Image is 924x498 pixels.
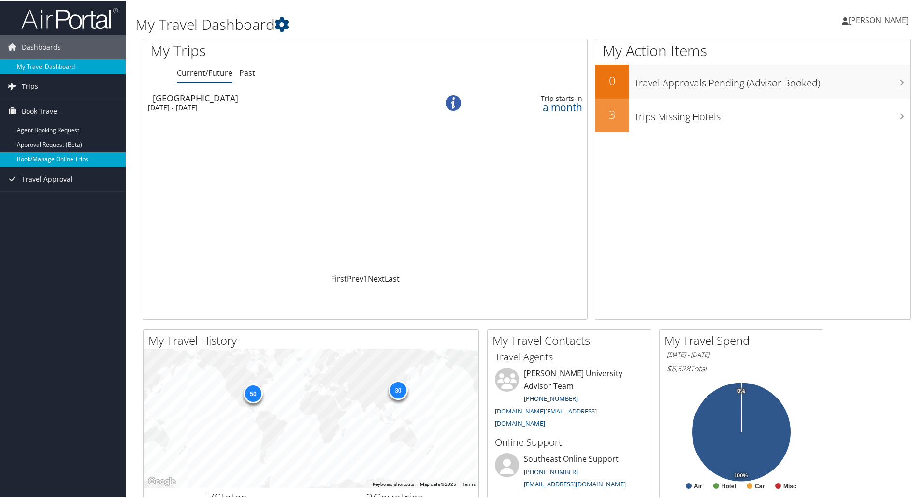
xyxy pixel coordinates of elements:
[488,93,582,102] div: Trip starts in
[488,102,582,111] div: a month
[524,479,626,487] a: [EMAIL_ADDRESS][DOMAIN_NAME]
[595,64,910,98] a: 0Travel Approvals Pending (Advisor Booked)
[595,98,910,131] a: 3Trips Missing Hotels
[22,73,38,98] span: Trips
[634,104,910,123] h3: Trips Missing Hotels
[849,14,909,25] span: [PERSON_NAME]
[595,105,629,122] h2: 3
[22,98,59,122] span: Book Travel
[368,272,385,283] a: Next
[524,467,578,475] a: [PHONE_NUMBER]
[150,40,395,60] h1: My Trips
[842,5,918,34] a: [PERSON_NAME]
[664,331,823,348] h2: My Travel Spend
[634,71,910,89] h3: Travel Approvals Pending (Advisor Booked)
[462,481,476,486] a: Terms (opens in new tab)
[146,474,178,487] a: Open this area in Google Maps (opens a new window)
[737,387,745,393] tspan: 0%
[388,380,407,399] div: 30
[495,435,644,448] h3: Online Support
[667,362,690,373] span: $8,528
[22,34,61,58] span: Dashboards
[177,67,232,77] a: Current/Future
[667,349,816,358] h6: [DATE] - [DATE]
[495,406,597,427] a: [DOMAIN_NAME][EMAIL_ADDRESS][DOMAIN_NAME]
[373,480,414,487] button: Keyboard shortcuts
[148,331,478,348] h2: My Travel History
[667,362,816,373] h6: Total
[148,102,413,111] div: [DATE] - [DATE]
[446,94,461,110] img: alert-flat-solid-info.png
[783,482,796,489] text: Misc
[492,331,651,348] h2: My Travel Contacts
[363,272,368,283] a: 1
[490,452,649,492] li: Southeast Online Support
[734,472,748,478] tspan: 100%
[524,393,578,402] a: [PHONE_NUMBER]
[239,67,255,77] a: Past
[146,474,178,487] img: Google
[722,482,736,489] text: Hotel
[153,93,418,101] div: [GEOGRAPHIC_DATA]
[755,482,765,489] text: Car
[135,14,657,34] h1: My Travel Dashboard
[385,272,400,283] a: Last
[595,40,910,60] h1: My Action Items
[490,367,649,431] li: [PERSON_NAME] University Advisor Team
[495,349,644,363] h3: Travel Agents
[694,482,702,489] text: Air
[331,272,347,283] a: First
[21,6,118,29] img: airportal-logo.png
[347,272,363,283] a: Prev
[22,166,72,190] span: Travel Approval
[420,481,456,486] span: Map data ©2025
[595,71,629,88] h2: 0
[243,383,262,402] div: 50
